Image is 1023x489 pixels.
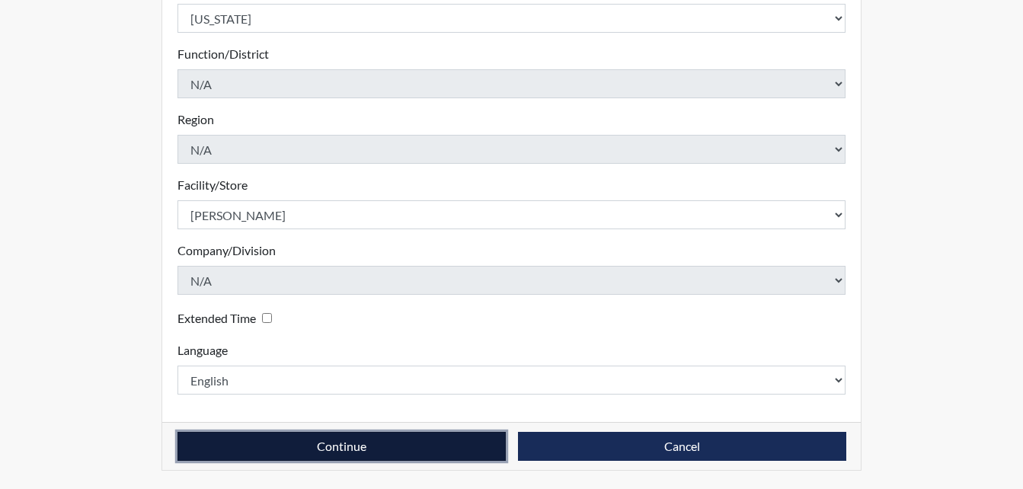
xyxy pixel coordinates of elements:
label: Facility/Store [177,176,248,194]
label: Language [177,341,228,360]
label: Extended Time [177,309,256,328]
div: Checking this box will provide the interviewee with an accomodation of extra time to answer each ... [177,307,278,329]
label: Function/District [177,45,269,63]
button: Continue [177,432,506,461]
button: Cancel [518,432,846,461]
label: Company/Division [177,241,276,260]
label: Region [177,110,214,129]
